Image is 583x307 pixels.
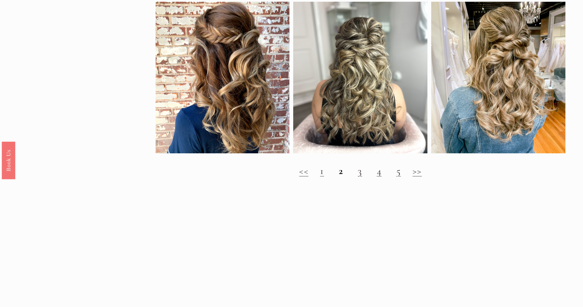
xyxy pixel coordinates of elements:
[339,165,343,177] strong: 2
[413,165,422,177] a: >>
[299,165,308,177] a: <<
[358,165,362,177] a: 3
[320,165,324,177] a: 1
[377,165,382,177] a: 4
[396,165,401,177] a: 5
[2,141,15,179] a: Book Us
